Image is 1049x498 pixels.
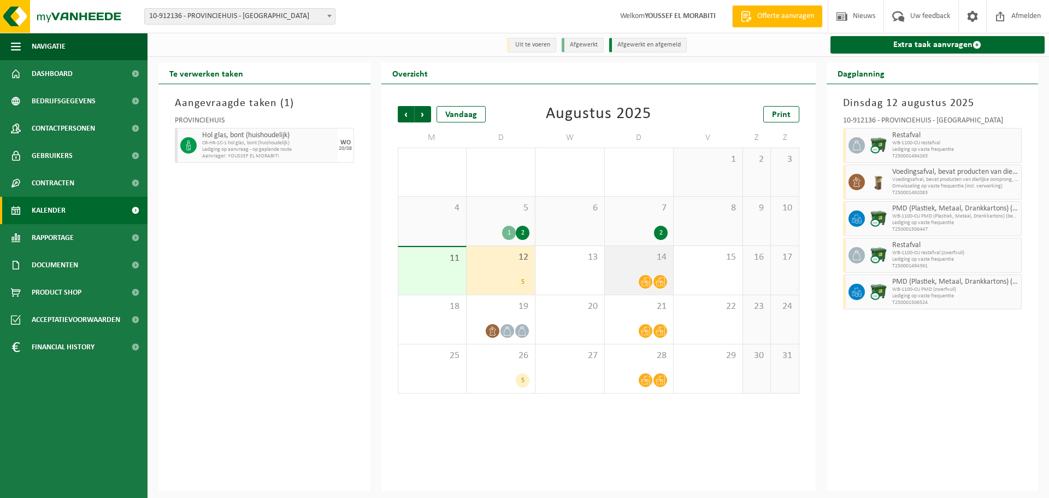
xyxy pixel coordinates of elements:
[776,202,793,214] span: 10
[32,224,74,251] span: Rapportage
[145,9,335,24] span: 10-912136 - PROVINCIEHUIS - ANTWERPEN
[32,87,96,115] span: Bedrijfsgegevens
[541,251,598,263] span: 13
[674,128,742,148] td: V
[892,286,1019,293] span: WB-1100-CU PMD (zwerfvuil)
[892,250,1019,256] span: WB-1100-CU restafval (zwerfvuil)
[749,154,765,166] span: 2
[892,204,1019,213] span: PMD (Plastiek, Metaal, Drankkartons) (bedrijven)
[404,350,461,362] span: 25
[610,350,668,362] span: 28
[772,110,791,119] span: Print
[340,139,351,146] div: WO
[892,278,1019,286] span: PMD (Plastiek, Metaal, Drankkartons) (bedrijven)
[892,226,1019,233] span: T250001506447
[892,263,1019,269] span: T250001494361
[541,154,598,166] span: 30
[175,117,354,128] div: PROVINCIEHUIS
[843,95,1022,112] h3: Dinsdag 12 augustus 2025
[827,62,895,84] h2: Dagplanning
[892,168,1019,177] span: Voedingsafval, bevat producten van dierlijke oorsprong, onverpakt, categorie 3
[32,306,120,333] span: Acceptatievoorwaarden
[541,301,598,313] span: 20
[843,117,1022,128] div: 10-912136 - PROVINCIEHUIS - [GEOGRAPHIC_DATA]
[415,106,431,122] span: Volgende
[776,251,793,263] span: 17
[743,128,771,148] td: Z
[605,128,674,148] td: D
[892,256,1019,263] span: Lediging op vaste frequentie
[404,202,461,214] span: 4
[398,106,414,122] span: Vorige
[144,8,335,25] span: 10-912136 - PROVINCIEHUIS - ANTWERPEN
[541,350,598,362] span: 27
[892,131,1019,140] span: Restafval
[679,154,736,166] span: 1
[771,128,799,148] td: Z
[32,197,66,224] span: Kalender
[870,174,887,190] img: WB-0140-HPE-BN-01
[892,190,1019,196] span: T250001492083
[404,253,461,265] span: 11
[645,12,716,20] strong: YOUSSEF EL MORABITI
[467,128,535,148] td: D
[404,301,461,313] span: 18
[679,202,736,214] span: 8
[32,279,81,306] span: Product Shop
[892,147,1019,153] span: Lediging op vaste frequentie
[158,62,254,84] h2: Te verwerken taken
[541,202,598,214] span: 6
[892,241,1019,250] span: Restafval
[610,301,668,313] span: 21
[516,226,529,240] div: 2
[32,251,78,279] span: Documenten
[175,95,354,112] h3: Aangevraagde taken ( )
[892,177,1019,183] span: Voedingsafval, bevat producten van dierlijke oorsprong, onve
[776,154,793,166] span: 3
[507,38,556,52] li: Uit te voeren
[546,106,651,122] div: Augustus 2025
[610,251,668,263] span: 14
[202,140,335,147] span: CR-HR-1C-1 hol glas, bont (huishoudelijk)
[892,220,1019,226] span: Lediging op vaste frequentie
[609,38,687,52] li: Afgewerkt en afgemeld
[892,183,1019,190] span: Omwisseling op vaste frequentie (incl. verwerking)
[610,202,668,214] span: 7
[892,300,1019,306] span: T250001506524
[472,350,529,362] span: 26
[892,140,1019,147] span: WB-1100-CU restafval
[892,293,1019,300] span: Lediging op vaste frequentie
[516,373,529,388] div: 5
[892,213,1019,220] span: WB-1100-CU PMD (Plastiek, Metaal, Drankkartons) (bedrijven)
[776,301,793,313] span: 24
[610,154,668,166] span: 31
[32,142,73,169] span: Gebruikers
[679,301,736,313] span: 22
[763,106,799,122] a: Print
[679,350,736,362] span: 29
[381,62,439,84] h2: Overzicht
[502,226,516,240] div: 1
[870,284,887,300] img: WB-1100-CU
[472,251,529,263] span: 12
[472,202,529,214] span: 5
[516,275,529,289] div: 5
[732,5,822,27] a: Offerte aanvragen
[749,350,765,362] span: 30
[830,36,1045,54] a: Extra taak aanvragen
[284,98,290,109] span: 1
[749,301,765,313] span: 23
[870,210,887,227] img: WB-1100-CU
[437,106,486,122] div: Vandaag
[749,251,765,263] span: 16
[776,350,793,362] span: 31
[339,146,352,151] div: 20/08
[398,128,467,148] td: M
[202,131,335,140] span: Hol glas, bont (huishoudelijk)
[870,137,887,154] img: WB-1100-CU
[654,226,668,240] div: 2
[202,153,335,160] span: Aanvrager: YOUSSEF EL MORABITI
[679,251,736,263] span: 15
[755,11,817,22] span: Offerte aanvragen
[749,202,765,214] span: 9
